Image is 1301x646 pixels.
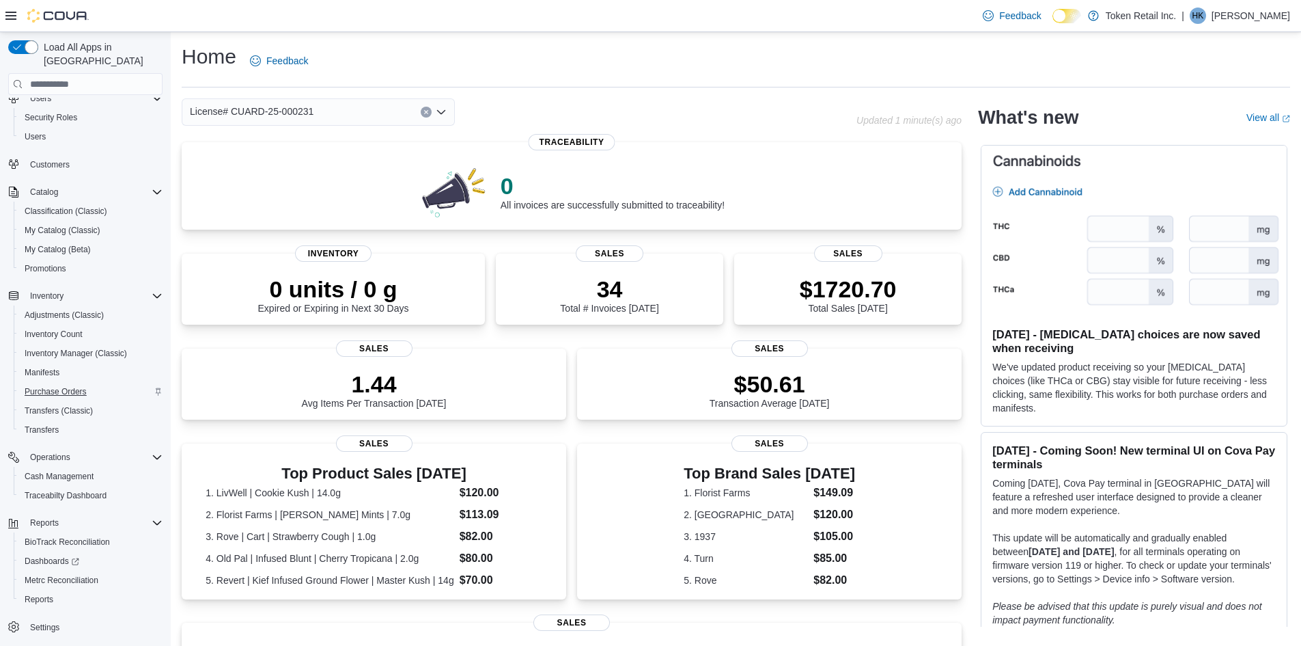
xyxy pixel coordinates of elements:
[19,383,92,400] a: Purchase Orders
[3,89,168,108] button: Users
[419,164,490,219] img: 0
[19,422,163,438] span: Transfers
[800,275,897,303] p: $1720.70
[992,531,1276,586] p: This update will be automatically and gradually enabled between , for all terminals operating on ...
[25,515,64,531] button: Reports
[25,405,93,416] span: Transfers (Classic)
[19,553,85,569] a: Dashboards
[19,572,163,589] span: Metrc Reconciliation
[19,591,59,608] a: Reports
[1212,8,1290,24] p: [PERSON_NAME]
[436,107,447,118] button: Open list of options
[992,327,1276,355] h3: [DATE] - [MEDICAL_DATA] choices are now saved when receiving
[25,112,77,123] span: Security Roles
[25,206,107,217] span: Classification (Classic)
[1192,8,1204,24] span: HK
[25,594,53,605] span: Reports
[19,591,163,608] span: Reports
[684,574,808,587] dt: 5. Rove
[710,371,830,409] div: Transaction Average [DATE]
[14,127,168,146] button: Users
[19,109,83,126] a: Security Roles
[190,103,313,120] span: License# CUARD-25-000231
[14,590,168,609] button: Reports
[206,574,453,587] dt: 5. Revert | Kief Infused Ground Flower | Master Kush | 14g
[501,172,725,211] div: All invoices are successfully submitted to traceability!
[533,615,610,631] span: Sales
[813,528,855,545] dd: $105.00
[460,528,542,545] dd: $82.00
[19,553,163,569] span: Dashboards
[25,184,163,200] span: Catalog
[19,241,163,258] span: My Catalog (Beta)
[30,93,51,104] span: Users
[206,530,453,543] dt: 3. Rove | Cart | Strawberry Cough | 1.0g
[302,371,447,409] div: Avg Items Per Transaction [DATE]
[14,401,168,420] button: Transfers (Classic)
[731,435,808,452] span: Sales
[19,572,104,589] a: Metrc Reconciliation
[19,468,163,485] span: Cash Management
[25,184,64,200] button: Catalog
[25,288,163,304] span: Inventory
[1181,8,1184,24] p: |
[14,306,168,325] button: Adjustments (Classic)
[19,260,72,277] a: Promotions
[19,468,99,485] a: Cash Management
[19,383,163,400] span: Purchase Orders
[460,485,542,501] dd: $120.00
[813,507,855,523] dd: $120.00
[710,371,830,398] p: $50.61
[258,275,409,303] p: 0 units / 0 g
[19,241,96,258] a: My Catalog (Beta)
[25,90,57,107] button: Users
[25,310,104,321] span: Adjustments (Classic)
[1029,546,1114,557] strong: [DATE] and [DATE]
[1190,8,1206,24] div: Hassan Khan
[182,43,236,70] h1: Home
[684,466,855,482] h3: Top Brand Sales [DATE]
[14,259,168,278] button: Promotions
[684,486,808,500] dt: 1. Florist Farms
[25,471,94,482] span: Cash Management
[978,107,1078,129] h2: What's new
[25,225,100,236] span: My Catalog (Classic)
[560,275,658,314] div: Total # Invoices [DATE]
[19,403,163,419] span: Transfers (Classic)
[25,556,79,567] span: Dashboards
[19,129,163,145] span: Users
[30,159,70,170] span: Customers
[295,245,372,262] span: Inventory
[856,115,962,126] p: Updated 1 minute(s) ago
[25,575,98,586] span: Metrc Reconciliation
[14,221,168,240] button: My Catalog (Classic)
[25,367,59,378] span: Manifests
[19,422,64,438] a: Transfers
[27,9,89,23] img: Cova
[684,530,808,543] dt: 3. 1937
[14,363,168,382] button: Manifests
[1246,112,1290,123] a: View allExternal link
[14,202,168,221] button: Classification (Classic)
[992,444,1276,471] h3: [DATE] - Coming Soon! New terminal UI on Cova Pay terminals
[19,364,163,381] span: Manifests
[529,134,615,150] span: Traceability
[14,486,168,505] button: Traceabilty Dashboard
[3,513,168,533] button: Reports
[30,291,64,301] span: Inventory
[19,260,163,277] span: Promotions
[14,108,168,127] button: Security Roles
[30,622,59,633] span: Settings
[576,245,644,262] span: Sales
[1052,9,1081,23] input: Dark Mode
[25,131,46,142] span: Users
[684,508,808,522] dt: 2. [GEOGRAPHIC_DATA]
[19,307,163,323] span: Adjustments (Classic)
[25,425,59,435] span: Transfers
[3,183,168,202] button: Catalog
[731,340,808,357] span: Sales
[992,360,1276,415] p: We've updated product receiving so your [MEDICAL_DATA] choices (like THCa or CBG) stay visible fo...
[19,222,106,239] a: My Catalog (Classic)
[19,326,163,342] span: Inventory Count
